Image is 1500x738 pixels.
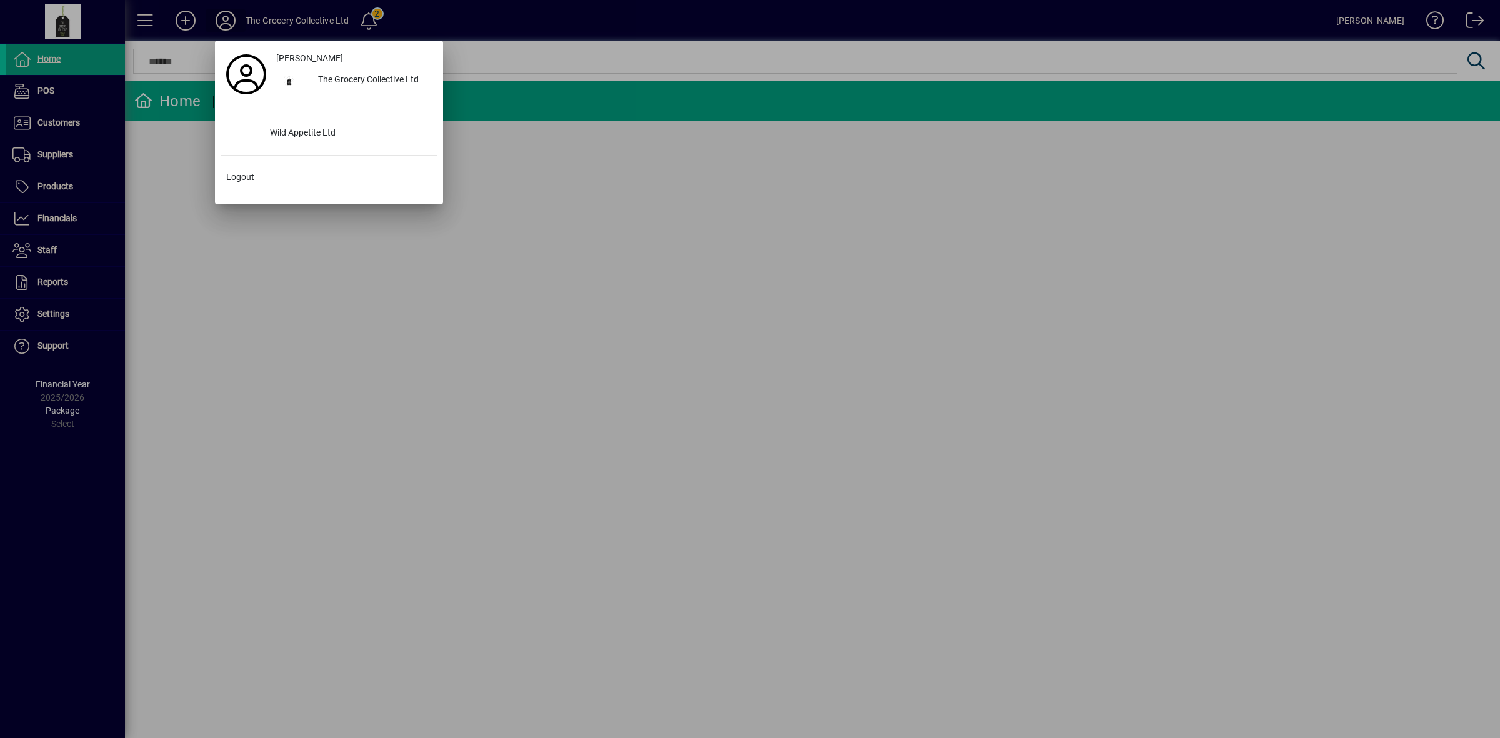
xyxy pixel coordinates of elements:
[260,122,437,145] div: Wild Appetite Ltd
[221,166,437,188] button: Logout
[308,69,437,92] div: The Grocery Collective Ltd
[226,171,254,184] span: Logout
[271,69,437,92] button: The Grocery Collective Ltd
[276,52,343,65] span: [PERSON_NAME]
[271,47,437,69] a: [PERSON_NAME]
[221,122,437,145] button: Wild Appetite Ltd
[221,63,271,86] a: Profile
